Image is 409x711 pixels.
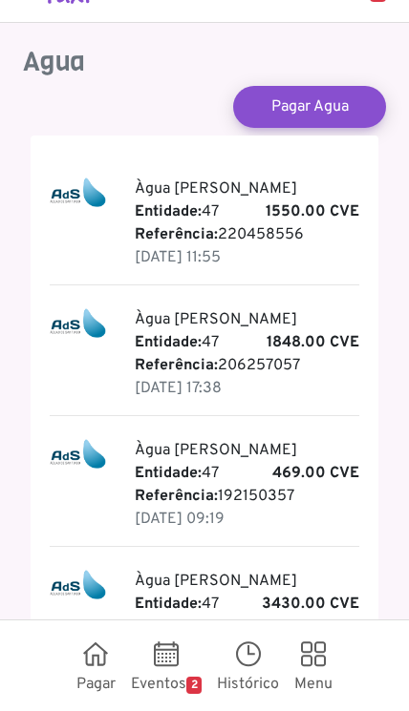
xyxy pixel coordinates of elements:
a: Pagar Agua [233,86,386,128]
b: Entidade: [135,202,202,221]
img: Àgua de Santiago [50,439,106,470]
h3: Agua [23,46,386,78]
p: Àgua [PERSON_NAME] [135,439,360,462]
p: 28 Apr 2025, 10:19 [135,508,360,531]
b: Entidade: [135,333,202,352]
b: Referência: [135,487,218,506]
a: Menu [287,628,340,703]
b: Referência: [135,617,218,637]
b: Entidade: [135,464,202,483]
a: Pagar [69,628,123,703]
p: 177367851 [135,616,360,638]
b: Referência: [135,356,218,375]
img: Àgua de Santiago [50,570,106,600]
p: 206257057 [135,354,360,377]
img: Àgua de Santiago [50,178,106,208]
p: 192150357 [135,485,360,508]
b: 3430.00 CVE [262,593,359,616]
p: Àgua [PERSON_NAME] [135,308,360,331]
img: Àgua de Santiago [50,308,106,339]
p: 220458556 [135,223,360,246]
b: 469.00 CVE [272,462,359,485]
p: 26 May 2025, 18:38 [135,377,360,400]
p: 01 Jul 2025, 12:55 [135,246,360,269]
p: 47 [135,331,360,354]
p: Àgua [PERSON_NAME] [135,570,360,593]
b: Referência: [135,225,218,244]
p: 47 [135,200,360,223]
p: 47 [135,462,360,485]
b: 1848.00 CVE [267,331,359,354]
b: Entidade: [135,595,202,614]
a: Histórico [209,628,287,703]
b: 1550.00 CVE [266,200,359,223]
p: Àgua [PERSON_NAME] [135,178,360,200]
p: 47 [135,593,360,616]
a: Eventos2 [123,628,210,703]
span: 2 [186,677,203,694]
